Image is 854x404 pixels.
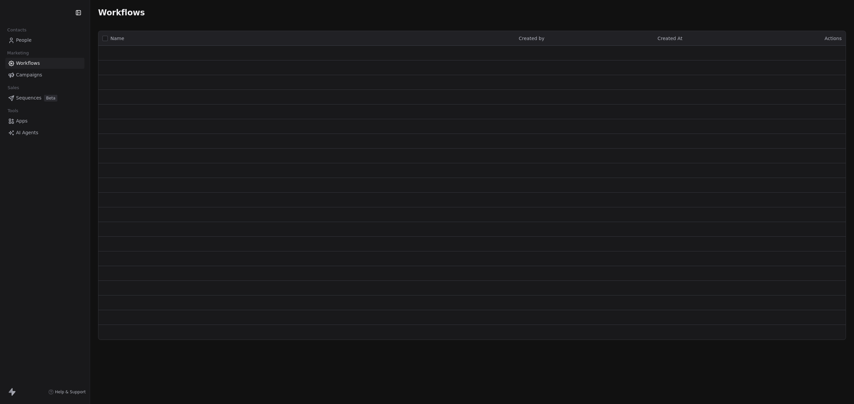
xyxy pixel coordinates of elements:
span: Actions [825,36,842,41]
a: SequencesBeta [5,92,84,104]
a: Campaigns [5,69,84,80]
span: Sequences [16,94,41,102]
span: Workflows [98,8,145,17]
span: Beta [44,95,57,102]
a: Apps [5,116,84,127]
span: Workflows [16,60,40,67]
span: Sales [5,83,22,93]
span: Apps [16,118,28,125]
span: Created At [658,36,683,41]
a: Help & Support [48,389,86,395]
span: Help & Support [55,389,86,395]
span: Contacts [4,25,29,35]
a: Workflows [5,58,84,69]
a: People [5,35,84,46]
span: Marketing [4,48,32,58]
span: People [16,37,32,44]
a: AI Agents [5,127,84,138]
span: AI Agents [16,129,38,136]
span: Campaigns [16,71,42,78]
span: Tools [5,106,21,116]
span: Created by [519,36,544,41]
span: Name [110,35,124,42]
